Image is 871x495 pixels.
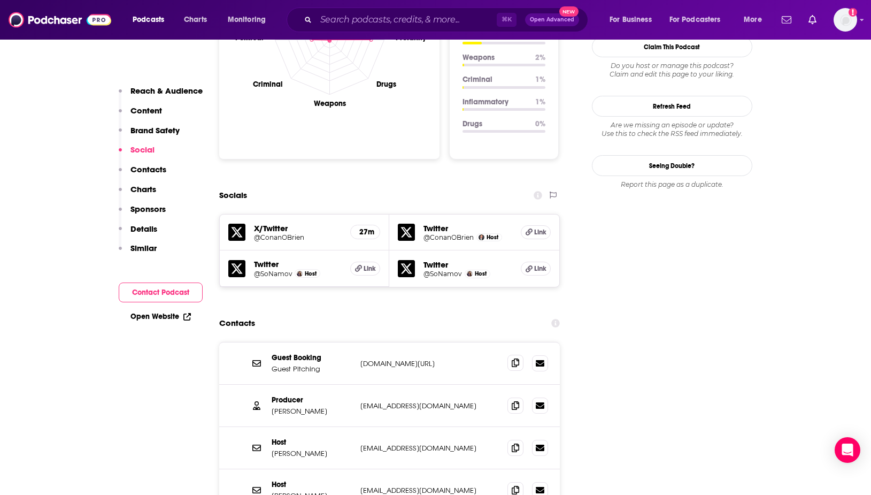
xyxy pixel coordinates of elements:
button: Content [119,105,162,125]
button: Reach & Audience [119,86,203,105]
p: [PERSON_NAME] [272,407,352,416]
p: [EMAIL_ADDRESS][DOMAIN_NAME] [360,444,499,453]
p: Host [272,480,352,489]
button: Charts [119,184,156,204]
p: Social [130,144,155,155]
img: Podchaser - Follow, Share and Rate Podcasts [9,10,111,30]
div: Open Intercom Messenger [835,437,860,463]
button: Open AdvancedNew [525,13,579,26]
span: Open Advanced [530,17,574,22]
p: Guest Booking [272,353,352,362]
img: Sona Movsesian [297,271,303,277]
p: Reach & Audience [130,86,203,96]
button: Sponsors [119,204,166,224]
p: 1 % [535,75,545,84]
span: Charts [184,12,207,27]
svg: Add a profile image [849,8,857,17]
h5: 27m [359,227,371,237]
div: Search podcasts, credits, & more... [297,7,598,32]
p: Inflammatory [463,97,527,106]
a: Charts [177,11,213,28]
button: open menu [125,11,178,28]
button: Details [119,224,157,243]
p: Host [272,438,352,447]
span: For Business [610,12,652,27]
img: Sona Movsesian [467,271,473,277]
a: Link [521,262,551,276]
button: open menu [602,11,665,28]
h5: Twitter [423,223,512,233]
button: Contacts [119,164,166,184]
p: Weapons [463,53,527,62]
span: Link [364,264,376,273]
span: ⌘ K [497,13,517,27]
p: [DOMAIN_NAME][URL] [360,359,499,368]
img: Conan O'Brien [479,234,484,240]
p: 1 % [535,97,545,106]
text: Criminal [252,80,282,89]
a: Seeing Double? [592,155,752,176]
a: @ConanOBrien [423,233,474,241]
p: Guest Pitching [272,364,352,374]
button: Refresh Feed [592,96,752,117]
p: Criminal [463,75,527,84]
a: Link [350,262,380,276]
div: Report this page as a duplicate. [592,180,752,189]
button: Similar [119,243,157,263]
div: Are we missing an episode or update? Use this to check the RSS feed immediately. [592,121,752,138]
a: @ConanOBrien [254,233,342,241]
a: @SoNamov [423,270,462,278]
h2: Socials [219,185,247,205]
p: Producer [272,395,352,405]
p: 2 % [535,53,545,62]
button: Contact Podcast [119,283,203,302]
p: Charts [130,184,156,194]
a: Open Website [130,312,191,321]
text: Weapons [313,99,345,108]
div: Claim and edit this page to your liking. [592,62,752,79]
p: [EMAIL_ADDRESS][DOMAIN_NAME] [360,401,499,410]
span: For Podcasters [669,12,721,27]
span: Logged in as Isla [834,8,857,32]
button: Claim This Podcast [592,36,752,57]
span: More [744,12,762,27]
p: Similar [130,243,157,253]
button: Show profile menu [834,8,857,32]
span: Podcasts [133,12,164,27]
h5: Twitter [423,260,512,270]
a: Show notifications dropdown [804,11,821,29]
button: open menu [736,11,775,28]
p: Contacts [130,164,166,174]
p: Details [130,224,157,234]
a: Link [521,225,551,239]
span: Host [305,270,317,277]
span: Link [534,228,546,237]
input: Search podcasts, credits, & more... [316,11,497,28]
a: Show notifications dropdown [777,11,796,29]
button: open menu [220,11,280,28]
p: Sponsors [130,204,166,214]
span: Link [534,264,546,273]
p: Content [130,105,162,116]
h5: X/Twitter [254,223,342,233]
h5: Twitter [254,259,342,269]
button: open menu [662,11,736,28]
button: Brand Safety [119,125,180,145]
text: Drugs [376,80,396,89]
span: Host [475,270,487,277]
span: Do you host or manage this podcast? [592,62,752,70]
button: Social [119,144,155,164]
span: New [559,6,579,17]
p: [EMAIL_ADDRESS][DOMAIN_NAME] [360,486,499,495]
p: 0 % [535,119,545,128]
a: @SoNamov [254,270,292,278]
p: Drugs [463,119,527,128]
p: [PERSON_NAME] [272,449,352,458]
h2: Contacts [219,313,255,333]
